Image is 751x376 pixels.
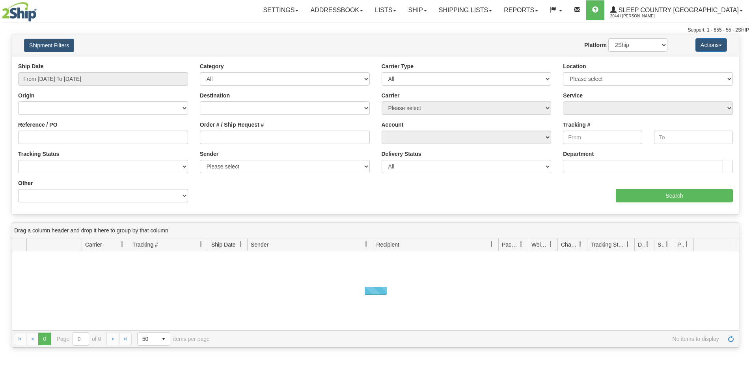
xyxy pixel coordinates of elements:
[38,333,51,345] span: Page 0
[18,150,59,158] label: Tracking Status
[563,92,583,99] label: Service
[680,238,693,251] a: Pickup Status filter column settings
[304,0,369,20] a: Addressbook
[360,238,373,251] a: Sender filter column settings
[132,241,158,249] span: Tracking #
[561,241,578,249] span: Charge
[638,241,645,249] span: Delivery Status
[616,189,733,202] input: Search
[382,92,400,99] label: Carrier
[544,238,557,251] a: Weight filter column settings
[234,238,247,251] a: Ship Date filter column settings
[369,0,402,20] a: Lists
[2,27,749,34] div: Support: 1 - 855 - 55 - 2SHIP
[514,238,528,251] a: Packages filter column settings
[617,7,739,13] span: Sleep Country [GEOGRAPHIC_DATA]
[157,333,170,345] span: select
[85,241,102,249] span: Carrier
[257,0,304,20] a: Settings
[733,148,750,228] iframe: chat widget
[574,238,587,251] a: Charge filter column settings
[591,241,625,249] span: Tracking Status
[137,332,170,346] span: Page sizes drop down
[57,332,101,346] span: Page of 0
[621,238,634,251] a: Tracking Status filter column settings
[584,41,607,49] label: Platform
[18,62,44,70] label: Ship Date
[531,241,548,249] span: Weight
[2,2,37,22] img: logo2044.jpg
[563,131,642,144] input: From
[498,0,544,20] a: Reports
[200,92,230,99] label: Destination
[18,179,33,187] label: Other
[563,150,594,158] label: Department
[725,333,737,345] a: Refresh
[200,121,264,129] label: Order # / Ship Request #
[200,150,218,158] label: Sender
[660,238,674,251] a: Shipment Issues filter column settings
[382,121,404,129] label: Account
[695,38,727,52] button: Actions
[376,241,399,249] span: Recipient
[654,131,733,144] input: To
[137,332,210,346] span: items per page
[610,12,669,20] span: 2044 / [PERSON_NAME]
[563,62,586,70] label: Location
[677,241,684,249] span: Pickup Status
[200,62,224,70] label: Category
[221,336,719,342] span: No items to display
[251,241,268,249] span: Sender
[18,121,58,129] label: Reference / PO
[485,238,498,251] a: Recipient filter column settings
[116,238,129,251] a: Carrier filter column settings
[382,62,414,70] label: Carrier Type
[142,335,153,343] span: 50
[502,241,518,249] span: Packages
[563,121,590,129] label: Tracking #
[402,0,432,20] a: Ship
[604,0,749,20] a: Sleep Country [GEOGRAPHIC_DATA] 2044 / [PERSON_NAME]
[12,223,739,238] div: grid grouping header
[18,92,34,99] label: Origin
[641,238,654,251] a: Delivery Status filter column settings
[24,39,74,52] button: Shipment Filters
[433,0,498,20] a: Shipping lists
[658,241,664,249] span: Shipment Issues
[211,241,235,249] span: Ship Date
[194,238,208,251] a: Tracking # filter column settings
[382,150,421,158] label: Delivery Status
